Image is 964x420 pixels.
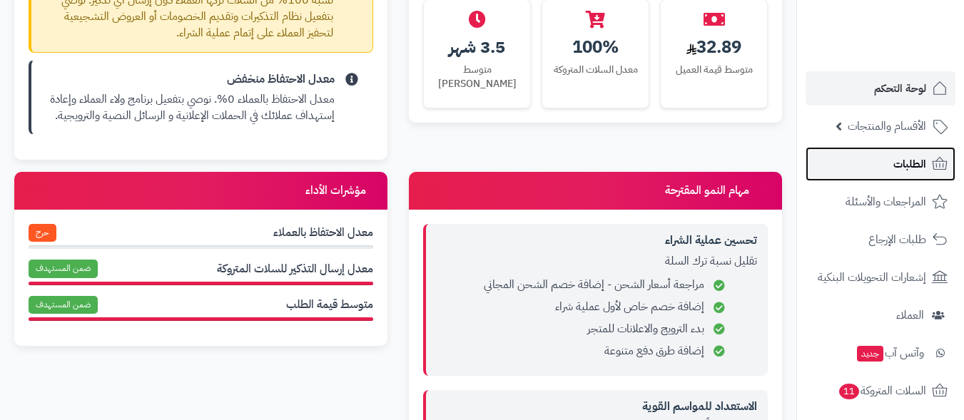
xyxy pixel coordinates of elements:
span: 11 [839,384,859,399]
h3: مهام النمو المقترحة [665,184,768,198]
a: وآتس آبجديد [806,336,955,370]
span: العملاء [896,305,924,325]
span: وآتس آب [856,343,924,363]
span: إشعارات التحويلات البنكية [818,267,926,287]
li: إضافة طرق دفع متنوعة [440,343,729,359]
span: حرج [29,224,56,242]
span: الأقسام والمنتجات [848,116,926,136]
a: المراجعات والأسئلة [806,185,955,219]
a: الطلبات [806,147,955,181]
h4: تحسين عملية الشراء [437,235,757,247]
span: معدل إرسال التذكير للسلات المتروكة [217,261,373,277]
span: ضمن المستهدف [29,260,98,277]
a: لوحة التحكم [806,71,955,106]
h3: مؤشرات الأداء [305,185,373,198]
a: طلبات الإرجاع [806,222,955,257]
span: متوسط قيمة الطلب [286,297,373,313]
div: معدل السلات المتروكة [553,63,638,77]
img: logo-2.png [867,39,950,68]
div: متوسط [PERSON_NAME] [435,63,519,91]
span: جديد [857,346,883,362]
strong: معدل الاحتفاظ منخفض [42,71,335,88]
p: معدل الاحتفاظ بالعملاء 0%. نوصي بتفعيل برنامج ولاء العملاء وإعادة إستهداف عملائك في الحملات الإعل... [42,91,335,124]
p: تقليل نسبة ترك السلة [437,253,757,270]
div: 264.9% / 200% [29,317,373,321]
div: متوسط قيمة العميل [671,63,756,77]
div: 100% / 60% [29,282,373,285]
span: السلات المتروكة [838,381,926,401]
span: طلبات الإرجاع [868,230,926,250]
li: بدء الترويج والاعلانات للمتجر [440,321,729,337]
li: مراجعة أسعار الشحن - إضافة خصم الشحن المجاني [440,277,729,293]
li: إضافة خصم خاص لأول عملية شراء [440,299,729,315]
h4: الاستعداد للمواسم القوية [437,401,757,414]
a: العملاء [806,298,955,332]
div: 32.89 [671,35,756,59]
span: لوحة التحكم [874,78,926,98]
span: المراجعات والأسئلة [846,192,926,212]
span: الطلبات [893,154,926,174]
div: 100% [553,35,638,59]
a: إشعارات التحويلات البنكية [806,260,955,294]
span: معدل الاحتفاظ بالعملاء [273,225,373,241]
span: ضمن المستهدف [29,296,98,314]
a: السلات المتروكة11 [806,374,955,408]
div: 3.5 شهر [435,35,519,59]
